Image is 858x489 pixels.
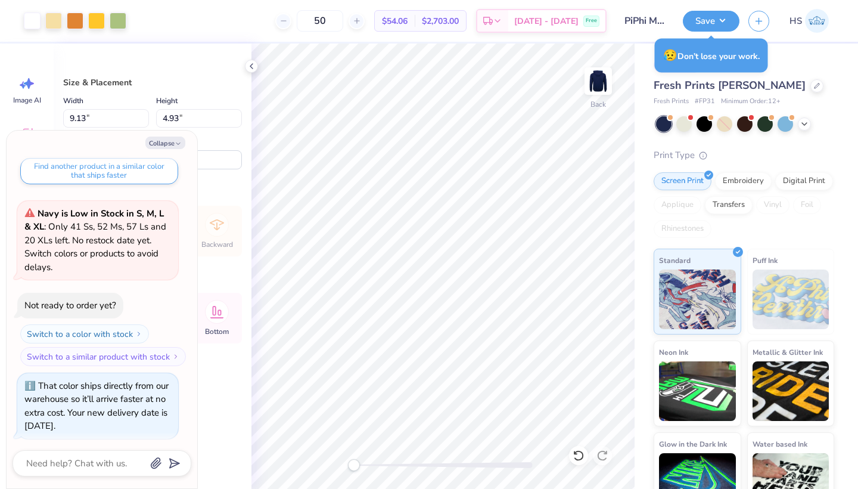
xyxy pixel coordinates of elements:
span: Fresh Prints [654,97,689,107]
img: Helen Slacik [805,9,829,33]
div: Digital Print [775,172,833,190]
span: Free [586,17,597,25]
img: Standard [659,270,736,329]
div: Foil [793,196,821,214]
div: Screen Print [654,172,711,190]
span: Glow in the Dark Ink [659,438,727,450]
label: Width [63,94,83,108]
span: Water based Ink [753,438,807,450]
div: Transfers [705,196,753,214]
img: Switch to a similar product with stock [172,353,179,360]
img: Back [586,69,610,93]
span: [DATE] - [DATE] [514,15,579,27]
div: Print Type [654,148,834,162]
span: Fresh Prints [PERSON_NAME] [654,78,806,92]
button: Switch to a similar product with stock [20,347,186,366]
img: Switch to a color with stock [135,330,142,338]
span: Metallic & Glitter Ink [753,346,823,358]
div: Back [590,99,606,110]
input: – – [297,10,343,32]
div: Don’t lose your work. [655,39,768,73]
strong: Navy is Low in Stock in S, M, L & XL [24,208,164,233]
img: Neon Ink [659,361,736,421]
button: Save [683,11,739,32]
div: Not ready to order yet? [24,299,116,311]
label: Height [156,94,178,108]
span: $2,703.00 [422,15,459,27]
span: : Only 41 Ss, 52 Ms, 57 Ls and 20 XLs left. No restock date yet. Switch colors or products to avo... [24,208,166,273]
span: Image AI [13,95,41,105]
span: # FP31 [695,97,715,107]
span: Standard [659,254,691,267]
span: 😥 [663,48,677,63]
img: Puff Ink [753,270,829,329]
span: $54.06 [382,15,408,27]
div: Applique [654,196,701,214]
span: Neon Ink [659,346,688,358]
button: Collapse [145,137,185,149]
div: Size & Placement [63,76,242,89]
input: Untitled Design [615,9,674,33]
span: Minimum Order: 12 + [721,97,781,107]
div: Accessibility label [348,459,360,471]
span: HS [789,14,802,28]
div: Vinyl [756,196,789,214]
button: Find another product in a similar color that ships faster [20,158,178,184]
div: Embroidery [715,172,772,190]
div: That color ships directly from our warehouse so it’ll arrive faster at no extra cost. Your new de... [24,380,169,432]
img: Metallic & Glitter Ink [753,361,829,421]
button: Switch to a color with stock [20,324,149,343]
div: Rhinestones [654,220,711,238]
span: Bottom [205,327,229,336]
span: Puff Ink [753,254,778,267]
a: HS [784,9,834,33]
